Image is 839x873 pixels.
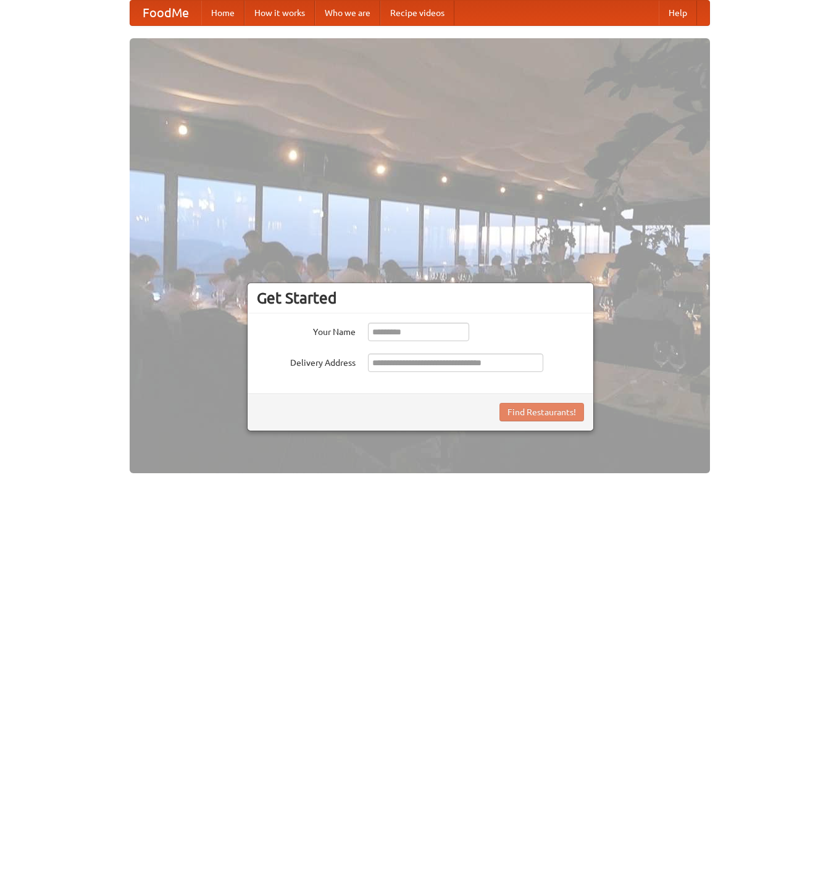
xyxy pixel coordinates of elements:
[315,1,380,25] a: Who we are
[499,403,584,421] button: Find Restaurants!
[659,1,697,25] a: Help
[257,289,584,307] h3: Get Started
[257,354,356,369] label: Delivery Address
[244,1,315,25] a: How it works
[130,1,201,25] a: FoodMe
[201,1,244,25] a: Home
[380,1,454,25] a: Recipe videos
[257,323,356,338] label: Your Name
